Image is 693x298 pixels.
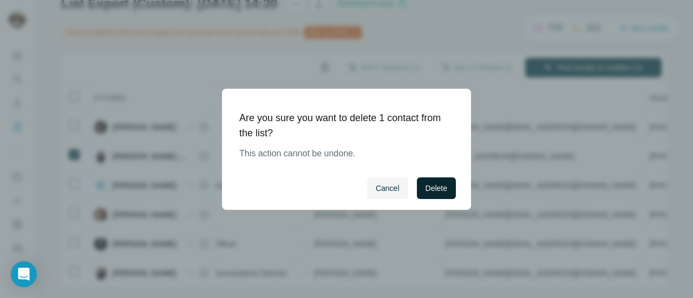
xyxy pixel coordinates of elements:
div: Open Intercom Messenger [11,261,37,287]
span: Delete [426,183,447,194]
h1: Are you sure you want to delete 1 contact from the list? [239,110,445,141]
button: Delete [417,177,456,199]
button: Cancel [367,177,408,199]
span: Cancel [376,183,400,194]
p: This action cannot be undone. [239,147,445,160]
